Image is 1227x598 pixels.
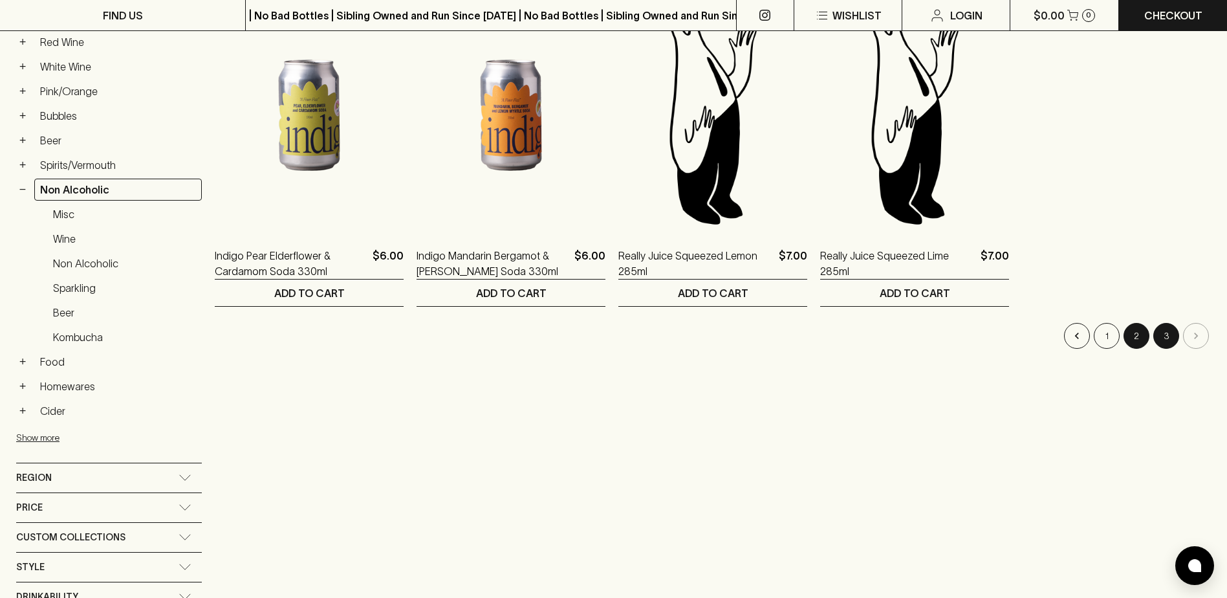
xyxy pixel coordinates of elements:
[16,36,29,49] button: +
[16,559,45,575] span: Style
[16,493,202,522] div: Price
[47,277,202,299] a: Sparkling
[103,8,143,23] p: FIND US
[1144,8,1202,23] p: Checkout
[47,302,202,324] a: Beer
[215,248,367,279] a: Indigo Pear Elderflower & Cardamom Soda 330ml
[1153,323,1179,349] button: page 3
[34,375,202,397] a: Homewares
[820,280,1009,306] button: ADD TO CART
[1094,323,1120,349] button: Go to page 1
[16,529,125,546] span: Custom Collections
[47,203,202,225] a: Misc
[476,285,547,301] p: ADD TO CART
[34,400,202,422] a: Cider
[779,248,807,279] p: $7.00
[16,470,52,486] span: Region
[574,248,605,279] p: $6.00
[16,463,202,493] div: Region
[1064,323,1090,349] button: Go to previous page
[820,2,1009,228] img: Blackhearts & Sparrows Man
[215,323,1211,349] nav: pagination navigation
[417,280,605,306] button: ADD TO CART
[34,31,202,53] a: Red Wine
[34,105,202,127] a: Bubbles
[16,553,202,582] div: Style
[1034,8,1065,23] p: $0.00
[16,159,29,172] button: +
[34,56,202,78] a: White Wine
[16,425,186,451] button: Show more
[16,380,29,393] button: +
[618,248,774,279] a: Really Juice Squeezed Lemon 285ml
[880,285,950,301] p: ADD TO CART
[618,280,807,306] button: ADD TO CART
[1188,559,1201,572] img: bubble-icon
[16,183,29,196] button: −
[417,248,569,279] a: Indigo Mandarin Bergamot & [PERSON_NAME] Soda 330ml
[1124,323,1149,349] button: Go to page 2
[34,179,202,201] a: Non Alcoholic
[832,8,882,23] p: Wishlist
[47,326,202,348] a: Kombucha
[215,2,404,228] img: Indigo Pear Elderflower & Cardamom Soda 330ml
[618,2,807,228] img: Blackhearts & Sparrows Man
[373,248,404,279] p: $6.00
[34,154,202,176] a: Spirits/Vermouth
[16,404,29,417] button: +
[16,85,29,98] button: +
[215,280,404,306] button: ADD TO CART
[16,523,202,552] div: Custom Collections
[34,351,202,373] a: Food
[16,109,29,122] button: +
[678,285,748,301] p: ADD TO CART
[34,129,202,151] a: Beer
[16,500,43,516] span: Price
[16,355,29,368] button: +
[820,248,975,279] a: Really Juice Squeezed Lime 285ml
[34,80,202,102] a: Pink/Orange
[1086,12,1091,19] p: 0
[981,248,1009,279] p: $7.00
[16,134,29,147] button: +
[950,8,983,23] p: Login
[47,228,202,250] a: Wine
[16,60,29,73] button: +
[274,285,345,301] p: ADD TO CART
[47,252,202,274] a: Non Alcoholic
[417,2,605,228] img: Indigo Mandarin Bergamot & Lemon Myrtle Soda 330ml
